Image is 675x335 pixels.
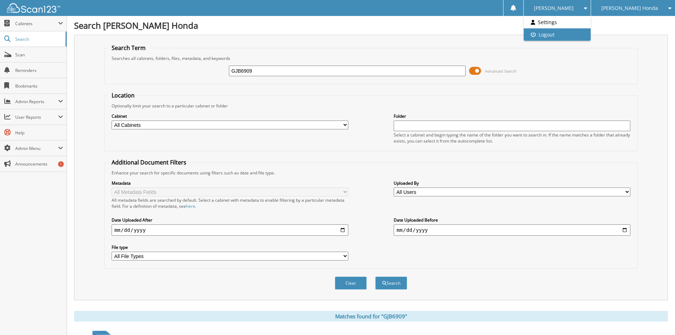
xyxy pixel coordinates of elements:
label: Metadata [112,180,348,186]
img: scan123-logo-white.svg [7,3,60,13]
div: Optionally limit your search to a particular cabinet or folder [108,103,634,109]
label: Folder [394,113,630,119]
legend: Additional Document Filters [108,158,190,166]
button: Clear [335,277,367,290]
span: User Reports [15,114,58,120]
span: Cabinets [15,21,58,27]
a: Settings [524,16,591,28]
span: Bookmarks [15,83,63,89]
button: Search [375,277,407,290]
div: 1 [58,161,64,167]
input: start [112,224,348,236]
a: here [186,203,195,209]
label: Cabinet [112,113,348,119]
a: Logout [524,28,591,41]
span: Search [15,36,62,42]
span: Reminders [15,67,63,73]
div: Searches all cabinets, folders, files, metadata, and keywords [108,55,634,61]
span: [PERSON_NAME] [534,6,574,10]
label: Uploaded By [394,180,630,186]
div: Enhance your search for specific documents using filters such as date and file type. [108,170,634,176]
span: Help [15,130,63,136]
span: Announcements [15,161,63,167]
div: All metadata fields are searched by default. Select a cabinet with metadata to enable filtering b... [112,197,348,209]
legend: Location [108,91,138,99]
div: Matches found for "GJB6909" [74,311,668,322]
div: Select a cabinet and begin typing the name of the folder you want to search in. If the name match... [394,132,630,144]
span: Admin Reports [15,99,58,105]
label: Date Uploaded After [112,217,348,223]
span: Advanced Search [485,68,517,74]
label: Date Uploaded Before [394,217,630,223]
label: File type [112,244,348,250]
input: end [394,224,630,236]
h1: Search [PERSON_NAME] Honda [74,19,668,31]
span: [PERSON_NAME] Honda [601,6,658,10]
legend: Search Term [108,44,149,52]
span: Admin Menu [15,145,58,151]
span: Scan [15,52,63,58]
